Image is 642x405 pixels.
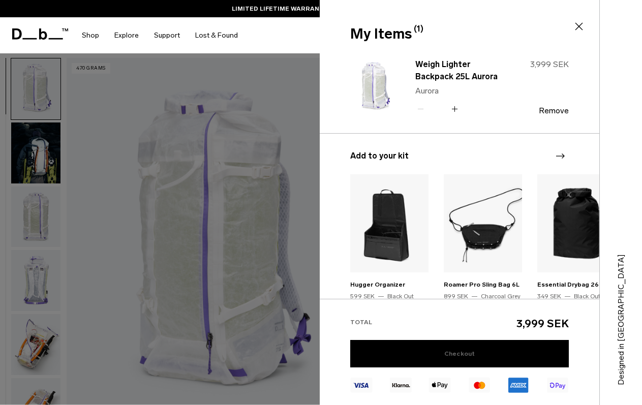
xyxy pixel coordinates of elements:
button: Remove [539,106,569,115]
p: Designed in [GEOGRAPHIC_DATA] [615,233,627,385]
img: TheSomlosDryBag-44.11.png [537,174,616,272]
img: Weigh Lighter Backpack 25L Aurora - Aurora [350,57,399,117]
div: My Items [350,23,567,45]
span: Total [350,319,372,326]
span: 349 SEK [537,293,561,300]
p: Aurora [415,85,505,97]
a: Hugger Organizer [350,281,405,288]
a: Weigh Lighter Backpack 25L Aurora [415,58,505,83]
a: Roamer Pro Sling Bag 6L [444,281,519,288]
a: Shop [82,17,99,53]
a: Lost & Found [195,17,238,53]
nav: Main Navigation [74,17,246,53]
span: 899 SEK [444,293,468,300]
div: Charcoal Grey [481,292,521,301]
div: Black Out [574,292,600,301]
a: Support [154,17,180,53]
div: 3 / 10 [537,174,616,353]
span: 3,999 SEK [516,317,569,330]
span: 3,999 SEK [530,59,569,69]
a: LIMITED LIFETIME WARRANTY FOR DB BLACK MEMBERS [232,4,410,13]
h3: Add to your kit [350,150,569,162]
div: 1 / 10 [350,174,429,353]
img: Hugger Organizer Black Out [350,174,429,272]
span: (1) [414,23,423,35]
div: Next slide [553,145,567,167]
span: 599 SEK [350,293,375,300]
div: 2 / 10 [444,174,522,353]
div: Black Out [387,292,414,301]
img: Roamer Pro Sling Bag 6L Charcoal Grey [444,174,522,272]
a: Checkout [350,340,569,367]
a: Explore [114,17,139,53]
a: Essential Drybag 26L [537,281,602,288]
